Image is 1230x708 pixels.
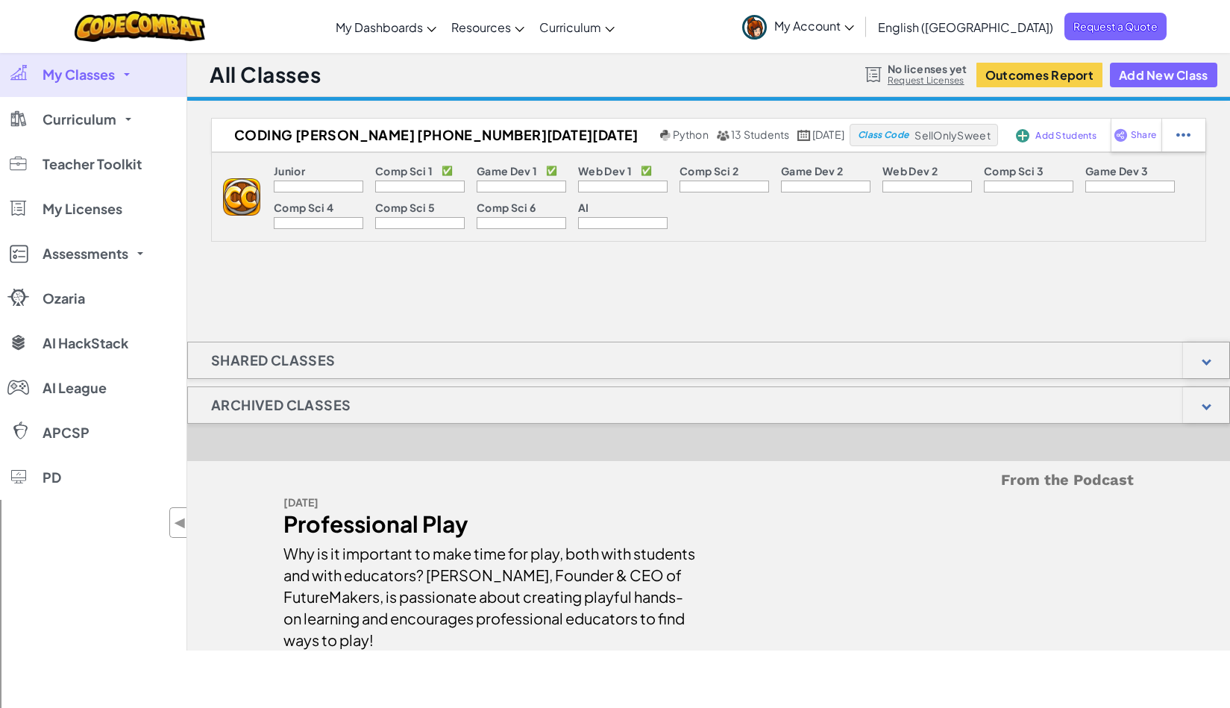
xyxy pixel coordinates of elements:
[1064,13,1167,40] a: Request a Quote
[976,63,1102,87] button: Outcomes Report
[870,7,1061,47] a: English ([GEOGRAPHIC_DATA])
[444,7,532,47] a: Resources
[774,18,854,34] span: My Account
[742,15,767,40] img: avatar
[43,247,128,260] span: Assessments
[888,63,967,75] span: No licenses yet
[43,292,85,305] span: Ozaria
[532,7,622,47] a: Curriculum
[1110,63,1217,87] button: Add New Class
[43,202,122,216] span: My Licenses
[210,60,321,89] h1: All Classes
[888,75,967,87] a: Request Licenses
[328,7,444,47] a: My Dashboards
[336,19,423,35] span: My Dashboards
[43,68,115,81] span: My Classes
[539,19,601,35] span: Curriculum
[43,157,142,171] span: Teacher Toolkit
[451,19,511,35] span: Resources
[43,336,128,350] span: AI HackStack
[878,19,1053,35] span: English ([GEOGRAPHIC_DATA])
[174,512,186,533] span: ◀
[75,11,205,42] img: CodeCombat logo
[43,381,107,395] span: AI League
[735,3,862,50] a: My Account
[43,113,116,126] span: Curriculum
